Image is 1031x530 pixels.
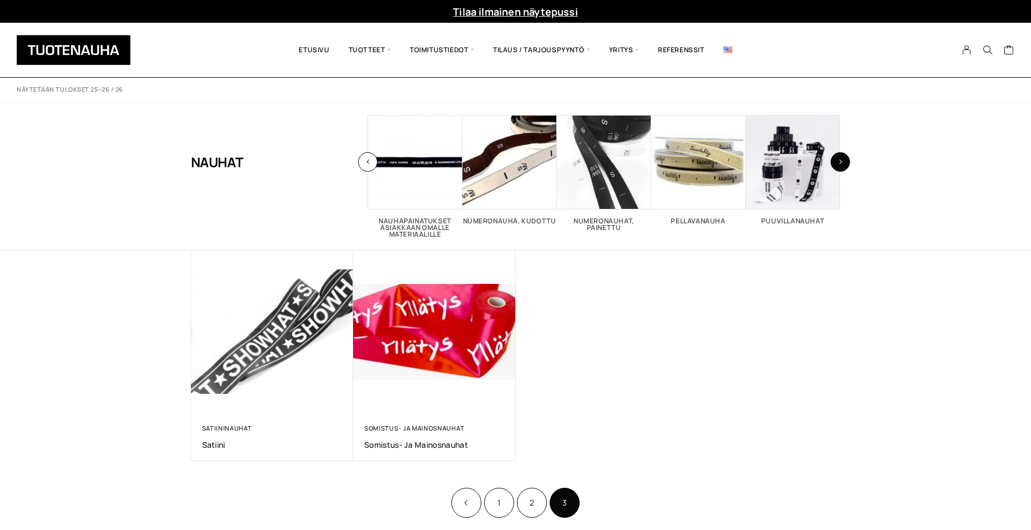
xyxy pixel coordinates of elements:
img: Tuotenauha Oy [17,35,130,65]
a: Visit product category Nauhapainatukset asiakkaan omalle materiaalille [368,115,462,238]
span: Tuotteet [339,31,400,69]
h2: Nauhapainatukset asiakkaan omalle materiaalille [368,218,462,238]
a: Satiininauhat [202,424,252,432]
span: Sivu 3 [550,488,580,518]
a: Somistus- ja mainosnauhat [364,424,464,432]
a: Referenssit [648,31,714,69]
h1: Nauhat [191,115,244,209]
a: Visit product category Numeronauha, kudottu [462,115,557,224]
span: Tilaus / Tarjouspyyntö [484,31,600,69]
button: Search [977,45,998,55]
a: Satiini [202,439,343,450]
p: Näytetään tulokset 25–26 / 26 [17,86,123,94]
img: English [723,47,732,53]
h2: Numeronauhat, painettu [557,218,651,231]
span: Toimitustiedot [400,31,484,69]
a: Visit product category Puuvillanauhat [746,115,840,224]
a: Cart [1004,44,1014,58]
h2: Numeronauha, kudottu [462,218,557,224]
a: Somistus- ja mainosnauhat [364,439,505,450]
a: Tilaa ilmainen näytepussi [453,5,578,18]
a: Visit product category Pellavanauha [651,115,746,224]
a: Etusivu [289,31,339,69]
span: Yritys [600,31,648,69]
h2: Pellavanauha [651,218,746,224]
a: Visit product category Numeronauhat, painettu [557,115,651,231]
a: Sivu 2 [517,488,547,518]
a: My Account [956,45,978,55]
h2: Puuvillanauhat [746,218,840,224]
nav: Product Pagination [191,486,841,519]
a: Sivu 1 [484,488,514,518]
